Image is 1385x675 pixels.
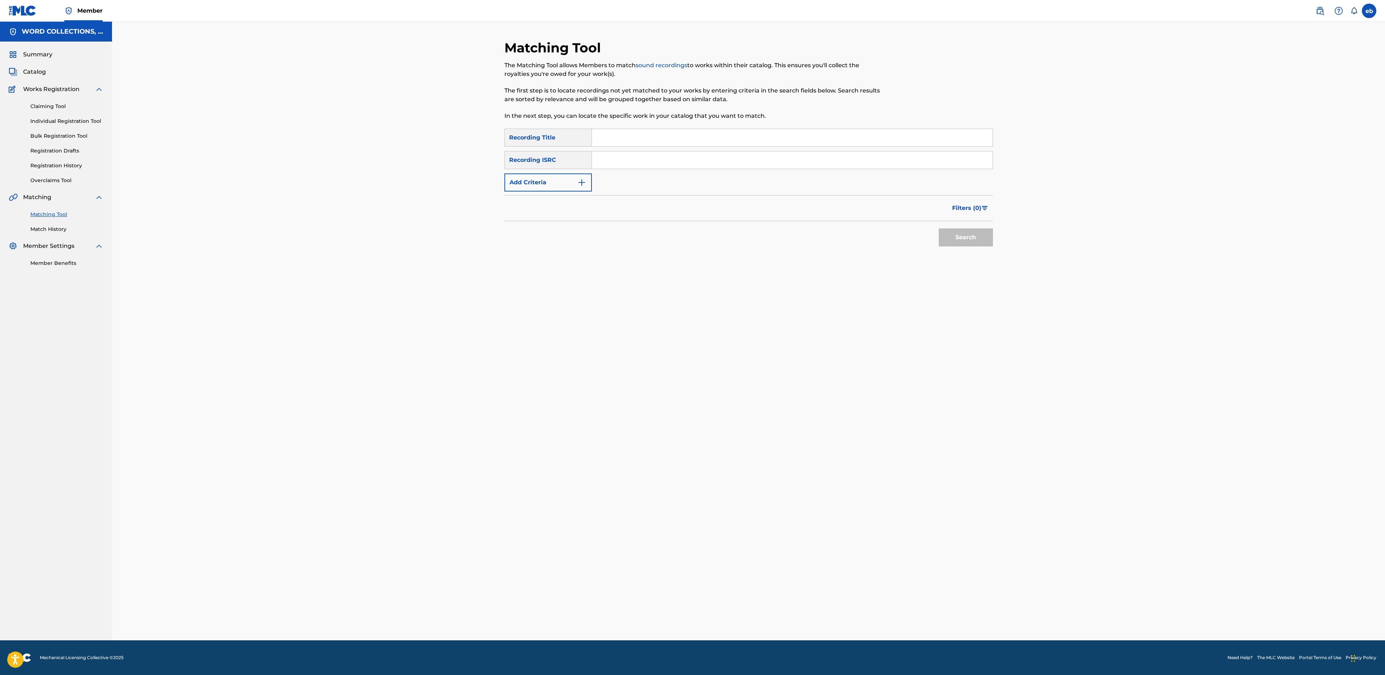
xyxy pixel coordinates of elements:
[9,50,52,59] a: SummarySummary
[1351,648,1355,669] div: Drag
[952,204,981,212] span: Filters ( 0 )
[1332,4,1346,18] div: Help
[30,259,103,267] a: Member Benefits
[9,27,17,36] img: Accounts
[1349,640,1385,675] iframe: Chat Widget
[30,225,103,233] a: Match History
[77,7,103,15] span: Member
[95,193,103,202] img: expand
[9,653,31,662] img: logo
[30,162,103,169] a: Registration History
[1362,4,1376,18] div: User Menu
[1334,7,1343,15] img: help
[9,193,18,202] img: Matching
[23,193,51,202] span: Matching
[23,50,52,59] span: Summary
[1299,654,1341,661] a: Portal Terms of Use
[504,173,592,192] button: Add Criteria
[504,129,993,250] form: Search Form
[95,242,103,250] img: expand
[1313,4,1327,18] a: Public Search
[30,103,103,110] a: Claiming Tool
[9,242,17,250] img: Member Settings
[23,85,79,94] span: Works Registration
[9,68,17,76] img: Catalog
[22,27,103,36] h5: WORD COLLECTIONS, INC.
[95,85,103,94] img: expand
[23,242,74,250] span: Member Settings
[504,40,605,56] h2: Matching Tool
[9,68,46,76] a: CatalogCatalog
[30,177,103,184] a: Overclaims Tool
[1227,654,1253,661] a: Need Help?
[40,654,124,661] span: Mechanical Licensing Collective © 2025
[982,206,988,210] img: filter
[30,117,103,125] a: Individual Registration Tool
[1350,7,1358,14] div: Notifications
[1257,654,1295,661] a: The MLC Website
[64,7,73,15] img: Top Rightsholder
[577,178,586,187] img: 9d2ae6d4665cec9f34b9.svg
[30,211,103,218] a: Matching Tool
[23,68,46,76] span: Catalog
[504,61,881,78] p: The Matching Tool allows Members to match to works within their catalog. This ensures you'll coll...
[1316,7,1324,15] img: search
[504,86,881,104] p: The first step is to locate recordings not yet matched to your works by entering criteria in the ...
[9,50,17,59] img: Summary
[30,147,103,155] a: Registration Drafts
[9,5,36,16] img: MLC Logo
[30,132,103,140] a: Bulk Registration Tool
[504,112,881,120] p: In the next step, you can locate the specific work in your catalog that you want to match.
[948,199,993,217] button: Filters (0)
[1346,654,1376,661] a: Privacy Policy
[9,85,18,94] img: Works Registration
[636,62,687,69] a: sound recordings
